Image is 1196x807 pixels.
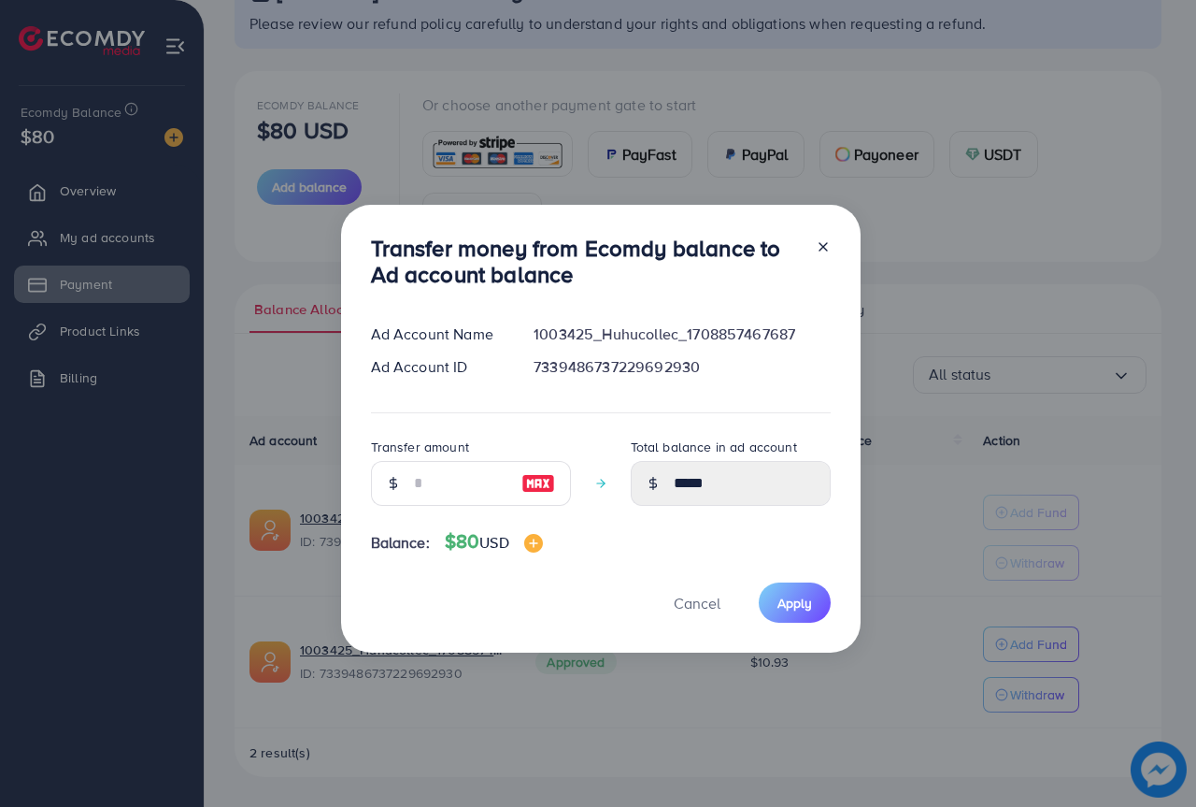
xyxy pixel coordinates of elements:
label: Transfer amount [371,438,469,456]
img: image [524,534,543,553]
div: 7339486737229692930 [519,356,845,378]
div: Ad Account Name [356,324,520,345]
label: Total balance in ad account [631,438,797,456]
div: Ad Account ID [356,356,520,378]
span: Cancel [674,593,720,613]
h3: Transfer money from Ecomdy balance to Ad account balance [371,235,801,289]
span: USD [479,532,508,553]
h4: $80 [445,530,543,554]
span: Apply [777,594,812,612]
button: Cancel [650,583,744,623]
div: 1003425_Huhucollec_1708857467687 [519,324,845,345]
img: image [521,472,555,495]
span: Balance: [371,532,430,554]
button: Apply [759,583,831,623]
